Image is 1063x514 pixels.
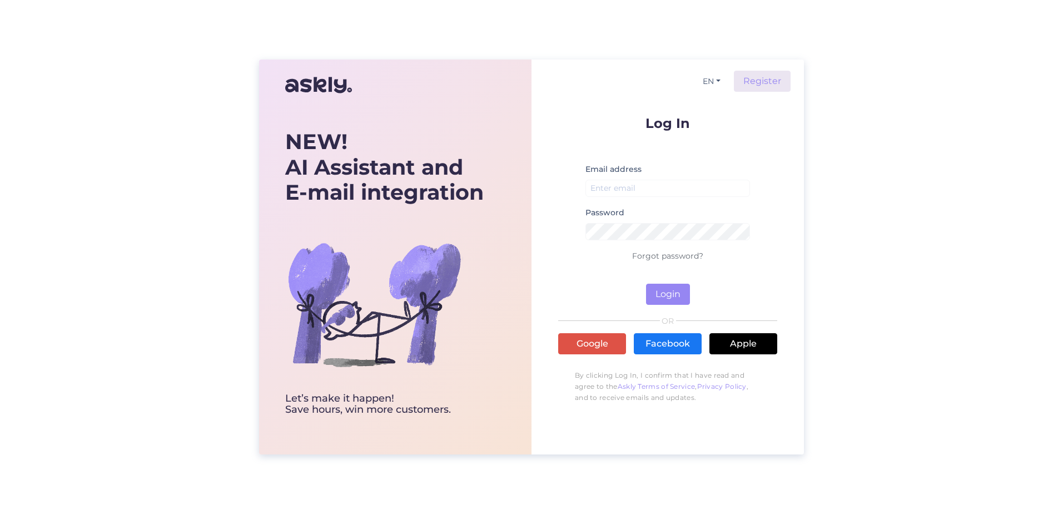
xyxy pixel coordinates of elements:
[285,128,347,155] b: NEW!
[285,129,484,205] div: AI Assistant and E-mail integration
[697,382,747,391] a: Privacy Policy
[632,251,703,261] a: Forgot password?
[618,382,696,391] a: Askly Terms of Service
[734,71,791,92] a: Register
[585,164,642,175] label: Email address
[558,364,777,409] p: By clicking Log In, I confirm that I have read and agree to the , , and to receive emails and upd...
[709,333,777,354] a: Apple
[558,333,626,354] a: Google
[285,393,484,416] div: Let’s make it happen! Save hours, win more customers.
[646,284,690,305] button: Login
[285,215,463,393] img: bg-askly
[558,116,777,130] p: Log In
[585,207,624,219] label: Password
[285,72,352,98] img: Askly
[660,317,676,325] span: OR
[698,73,725,90] button: EN
[585,180,750,197] input: Enter email
[634,333,702,354] a: Facebook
